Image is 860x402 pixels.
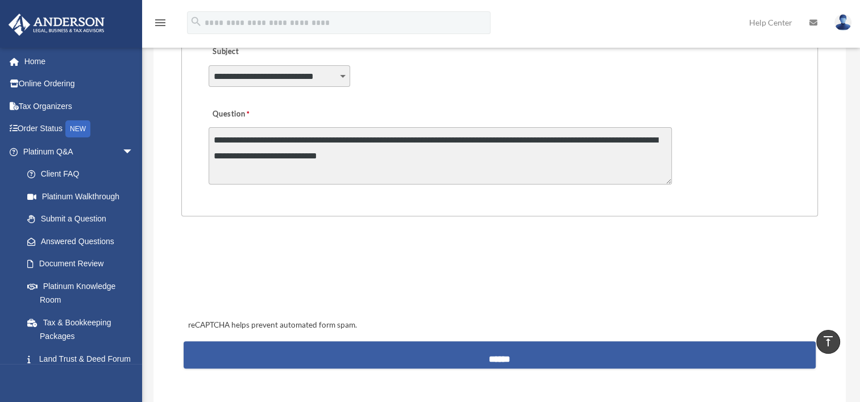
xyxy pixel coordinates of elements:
a: Land Trust & Deed Forum [16,347,151,370]
a: Tax Organizers [8,95,151,118]
span: arrow_drop_down [122,140,145,164]
iframe: reCAPTCHA [185,252,358,296]
img: Anderson Advisors Platinum Portal [5,14,108,36]
img: User Pic [834,14,851,31]
label: Question [209,106,297,122]
a: Submit a Question [16,208,145,231]
label: Subject [209,44,317,60]
a: Document Review [16,253,151,275]
a: Online Ordering [8,73,151,95]
a: Answered Questions [16,230,151,253]
div: NEW [65,120,90,137]
div: reCAPTCHA helps prevent automated form spam. [184,319,816,332]
a: vertical_align_top [816,330,840,354]
i: search [190,15,202,28]
i: menu [153,16,167,30]
a: Platinum Walkthrough [16,185,151,208]
a: Order StatusNEW [8,118,151,141]
a: Client FAQ [16,163,151,186]
a: menu [153,20,167,30]
a: Home [8,50,151,73]
a: Platinum Q&Aarrow_drop_down [8,140,151,163]
a: Platinum Knowledge Room [16,275,151,311]
i: vertical_align_top [821,334,835,348]
a: Tax & Bookkeeping Packages [16,311,151,347]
